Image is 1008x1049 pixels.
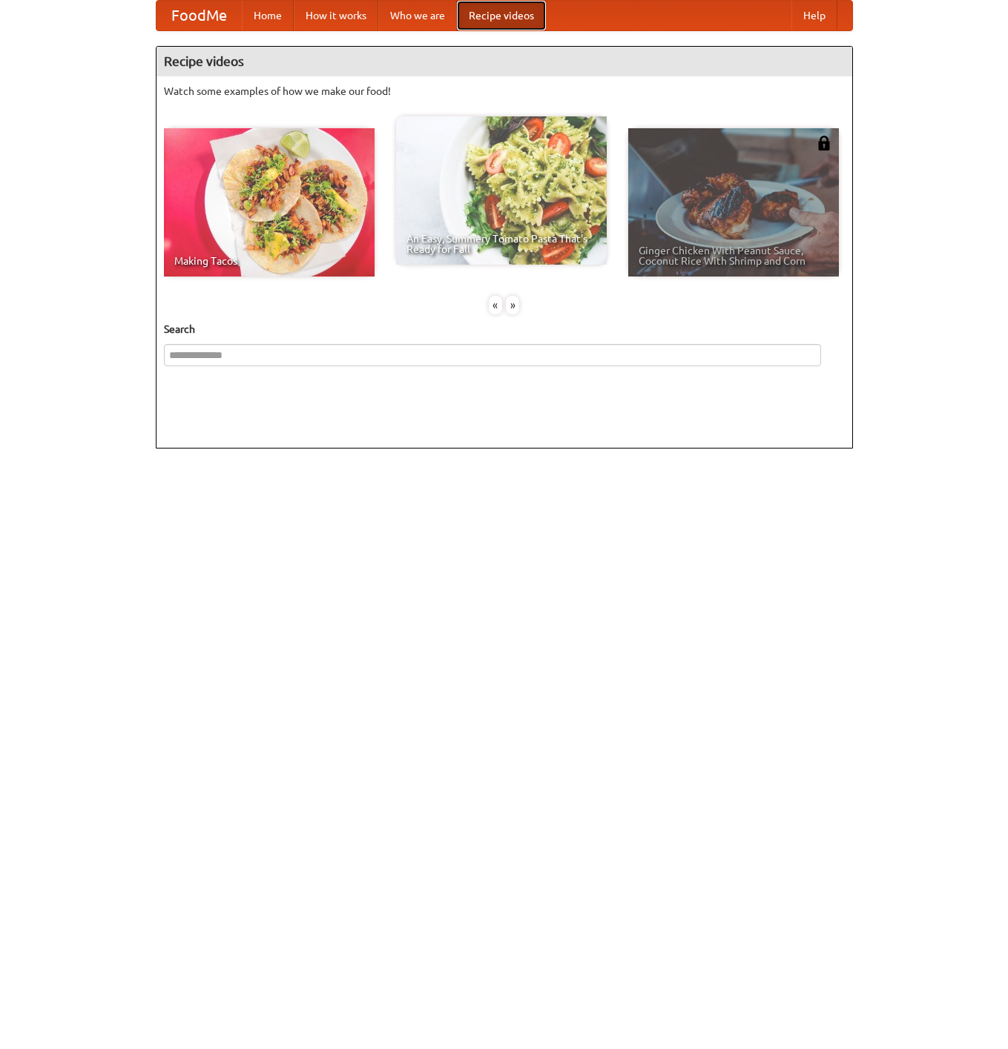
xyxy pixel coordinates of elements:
h5: Search [164,322,845,337]
a: An Easy, Summery Tomato Pasta That's Ready for Fall [396,116,607,265]
a: FoodMe [157,1,242,30]
a: Recipe videos [457,1,546,30]
a: How it works [294,1,378,30]
p: Watch some examples of how we make our food! [164,84,845,99]
a: Who we are [378,1,457,30]
a: Home [242,1,294,30]
a: Making Tacos [164,128,375,277]
a: Help [791,1,837,30]
span: An Easy, Summery Tomato Pasta That's Ready for Fall [406,234,596,254]
div: « [489,296,502,314]
img: 483408.png [817,136,831,150]
span: Making Tacos [174,256,364,266]
h4: Recipe videos [157,47,852,76]
div: » [506,296,519,314]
